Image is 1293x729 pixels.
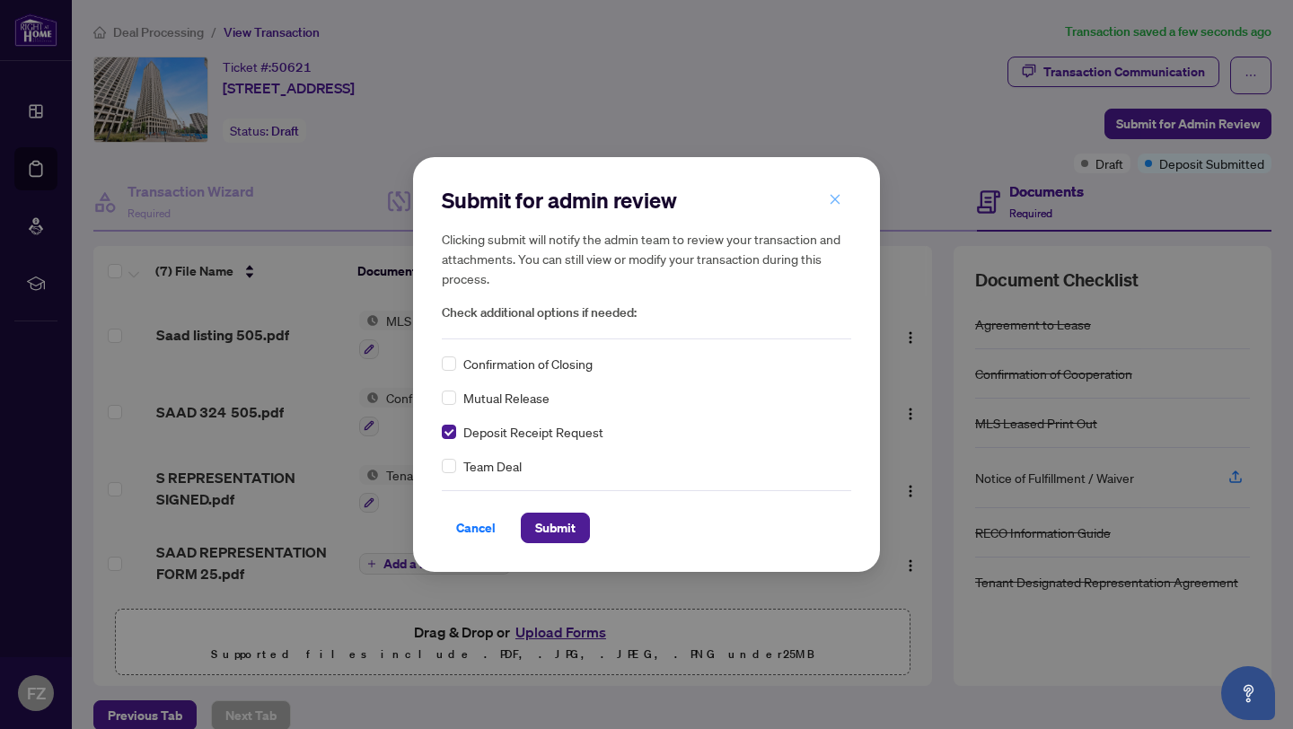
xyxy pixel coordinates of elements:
span: Deposit Receipt Request [463,422,603,442]
span: Submit [535,514,576,542]
span: Team Deal [463,456,522,476]
h5: Clicking submit will notify the admin team to review your transaction and attachments. You can st... [442,229,851,288]
span: Cancel [456,514,496,542]
button: Cancel [442,513,510,543]
span: Check additional options if needed: [442,303,851,323]
span: Mutual Release [463,388,550,408]
span: close [829,193,841,206]
h2: Submit for admin review [442,186,851,215]
button: Submit [521,513,590,543]
button: Open asap [1221,666,1275,720]
span: Confirmation of Closing [463,354,593,373]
